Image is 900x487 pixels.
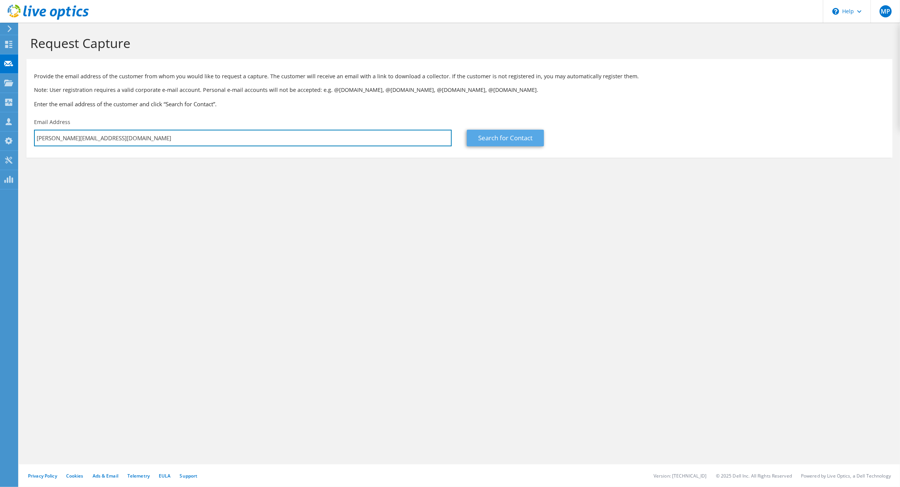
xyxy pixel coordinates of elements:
[801,473,891,479] li: Powered by Live Optics, a Dell Technology
[28,473,57,479] a: Privacy Policy
[34,100,885,108] h3: Enter the email address of the customer and click “Search for Contact”.
[654,473,707,479] li: Version: [TECHNICAL_ID]
[159,473,170,479] a: EULA
[93,473,118,479] a: Ads & Email
[127,473,150,479] a: Telemetry
[34,118,70,126] label: Email Address
[34,72,885,81] p: Provide the email address of the customer from whom you would like to request a capture. The cust...
[467,130,544,146] a: Search for Contact
[66,473,84,479] a: Cookies
[180,473,197,479] a: Support
[34,86,885,94] p: Note: User registration requires a valid corporate e-mail account. Personal e-mail accounts will ...
[832,8,839,15] svg: \n
[30,35,885,51] h1: Request Capture
[880,5,892,17] span: MP
[716,473,792,479] li: © 2025 Dell Inc. All Rights Reserved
